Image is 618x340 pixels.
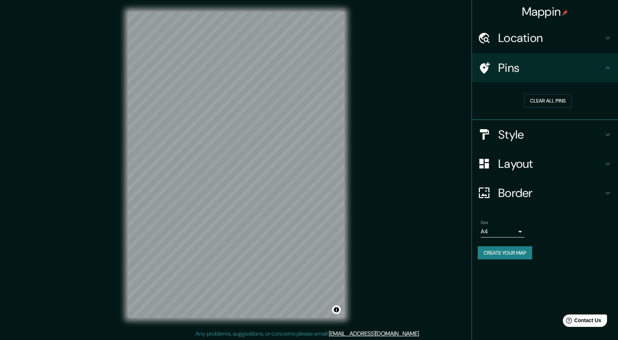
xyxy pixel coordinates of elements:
div: Layout [472,149,618,178]
h4: Mappin [522,4,568,19]
h4: Border [498,186,603,200]
iframe: Help widget launcher [553,312,610,332]
div: Location [472,23,618,53]
h4: Location [498,31,603,45]
label: Size [481,219,488,225]
div: . [421,329,423,338]
button: Toggle attribution [332,305,341,314]
h4: Layout [498,157,603,171]
a: [EMAIL_ADDRESS][DOMAIN_NAME] [329,330,419,337]
p: Any problems, suggestions, or concerns please email . [195,329,420,338]
div: A4 [481,226,524,237]
div: Border [472,178,618,208]
button: Clear all pins [524,94,572,108]
div: . [420,329,421,338]
canvas: Map [128,12,344,318]
h4: Pins [498,61,603,75]
img: pin-icon.png [562,10,568,16]
button: Create your map [478,246,532,260]
div: Pins [472,53,618,82]
div: Style [472,120,618,149]
h4: Style [498,127,603,142]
